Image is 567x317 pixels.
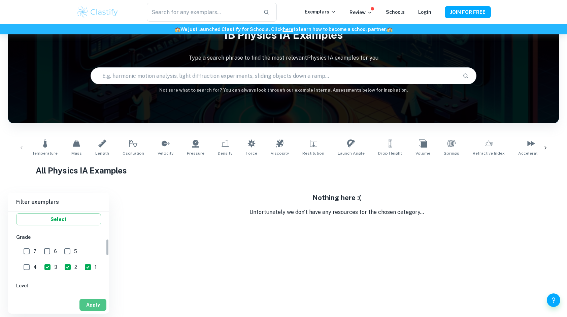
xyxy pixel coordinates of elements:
[16,213,101,225] button: Select
[418,9,431,15] a: Login
[378,150,402,156] span: Drop Height
[74,263,77,271] span: 2
[71,150,82,156] span: Mass
[54,248,57,255] span: 6
[32,150,58,156] span: Temperature
[302,150,324,156] span: Restitution
[123,150,144,156] span: Oscillation
[415,150,430,156] span: Volume
[547,293,560,307] button: Help and Feedback
[16,233,101,241] h6: Grade
[187,150,204,156] span: Pressure
[114,208,559,216] p: Unfortunately we don't have any resources for the chosen category...
[460,70,471,82] button: Search
[74,248,77,255] span: 5
[445,6,491,18] button: JOIN FOR FREE
[271,150,289,156] span: Viscosity
[158,150,173,156] span: Velocity
[387,27,393,32] span: 🏫
[386,9,405,15] a: Schools
[91,66,457,85] input: E.g. harmonic motion analysis, light diffraction experiments, sliding objects down a ramp...
[518,150,544,156] span: Acceleration
[305,8,336,15] p: Exemplars
[79,299,106,311] button: Apply
[8,24,559,46] h1: IB Physics IA examples
[33,263,37,271] span: 4
[54,263,57,271] span: 3
[33,248,36,255] span: 7
[473,150,505,156] span: Refractive Index
[36,164,531,177] h1: All Physics IA Examples
[444,150,459,156] span: Springs
[95,263,97,271] span: 1
[1,26,566,33] h6: We just launched Clastify for Schools. Click to learn how to become a school partner.
[8,87,559,94] h6: Not sure what to search for? You can always look through our example Internal Assessments below f...
[246,150,257,156] span: Force
[8,54,559,62] p: Type a search phrase to find the most relevant Physics IA examples for you
[76,5,119,19] img: Clastify logo
[283,27,293,32] a: here
[338,150,365,156] span: Launch Angle
[16,282,101,289] h6: Level
[218,150,232,156] span: Density
[175,27,180,32] span: 🏫
[349,9,372,16] p: Review
[95,150,109,156] span: Length
[114,193,559,203] h5: Nothing here :(
[147,3,258,22] input: Search for any exemplars...
[8,193,109,212] h6: Filter exemplars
